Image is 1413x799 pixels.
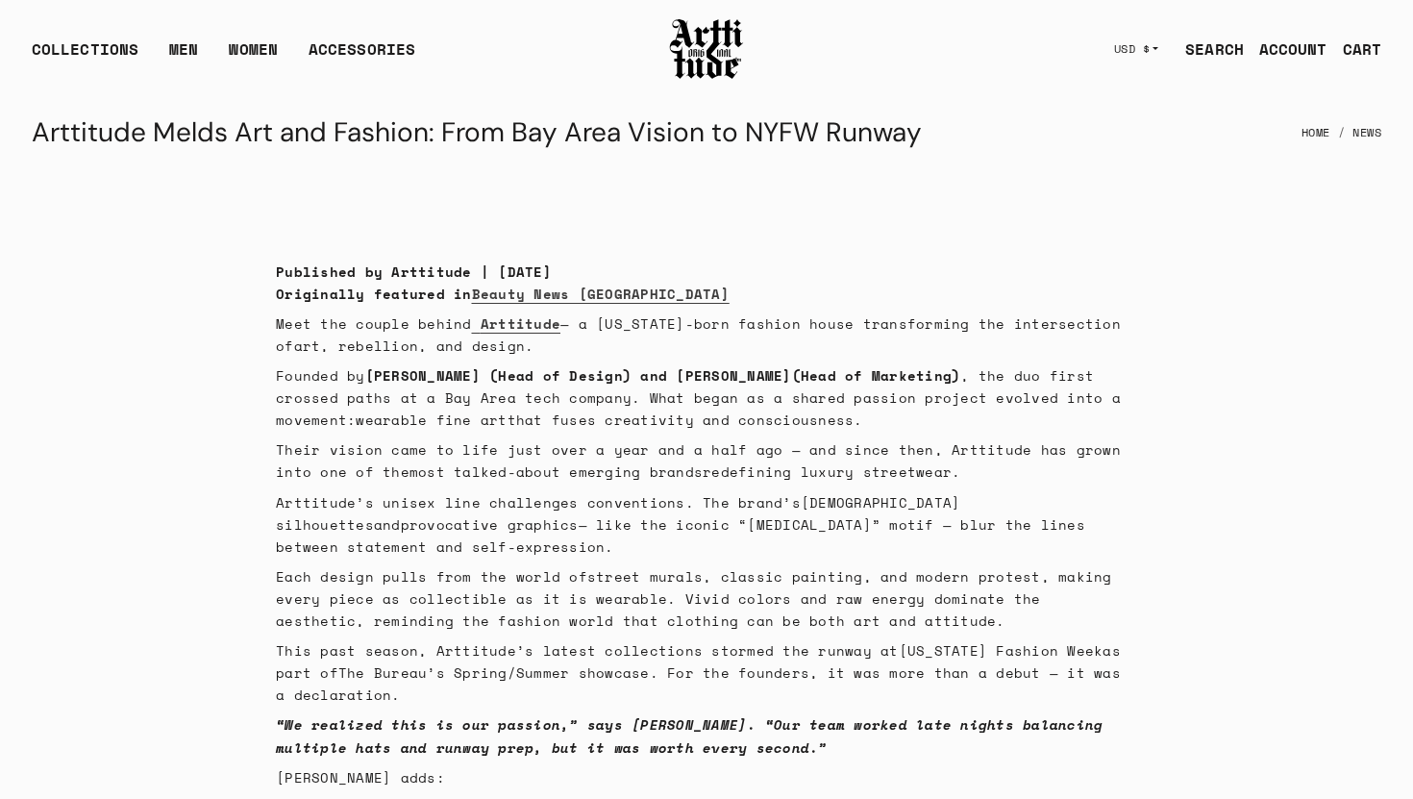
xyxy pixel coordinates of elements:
[276,313,1121,356] span: — a [US_STATE]-born fashion house transforming the intersection of
[587,566,1041,587] span: street murals, classic painting, and modern protest
[374,514,401,535] span: and
[32,37,138,76] div: COLLECTIONS
[276,492,801,512] span: Arttitude’s unisex line challenges conventions. The brand’s
[276,365,1121,430] span: , the duo first crossed paths at a Bay Area tech company. What began as a shared passion project ...
[169,37,198,76] a: MEN
[276,439,1121,482] span: Their vision came to life just over a year and a half ago — and since then, Arttitude has grown i...
[276,492,960,535] span: [DEMOGRAPHIC_DATA] silhouettes
[276,365,365,386] span: Founded by
[472,284,730,304] a: Beauty News [GEOGRAPHIC_DATA]
[1352,112,1381,154] a: News
[365,365,792,386] strong: [PERSON_NAME] (Head of Design) and [PERSON_NAME]
[276,662,1121,705] span: . For the founders, it was more than a debut — it was a declaration.
[1170,30,1244,68] a: SEARCH
[16,37,431,76] ul: Main navigation
[229,37,278,76] a: WOMEN
[1114,41,1151,57] span: USD $
[32,110,922,156] h1: Arttitude Melds Art and Fashion: From Bay Area Vision to NYFW Runway
[338,662,650,683] span: The Bureau’s Spring/Summer showcase
[1301,112,1330,154] a: Home
[276,714,1103,757] strong: “We realized this is our passion,” says [PERSON_NAME]. “Our team worked late nights balancing mul...
[792,365,961,386] strong: (Head of Marketing)
[276,640,1121,683] span: as part of
[508,410,863,430] span: that fuses creativity and consciousness.
[703,462,960,482] span: redefining luxury streetwear.
[276,566,587,587] span: Each design pulls from the world of
[899,640,1103,661] span: [US_STATE] Fashion Week
[525,336,533,356] span: .
[276,767,445,787] span: [PERSON_NAME] adds:
[668,16,745,82] img: Arttitude
[409,462,703,482] span: most talked-about emerging brands
[276,514,1085,557] span: — like the iconic “[MEDICAL_DATA]” motif — blur the lines between statement and self-expression.
[309,37,415,76] div: ACCESSORIES
[401,514,579,535] span: provocative graphics
[276,262,730,304] strong: Published by Arttitude | [DATE] Originally featured in
[356,410,507,430] span: wearable fine art
[481,313,560,334] strong: Arttitude
[276,640,899,661] span: This past season, Arttitude’s latest collections stormed the runway at
[1327,30,1381,68] a: Open cart
[472,313,561,334] a: Arttitude
[276,313,472,334] span: Meet the couple behind
[276,566,1112,631] span: , making every piece as collectible as it is wearable. Vivid colors and raw energy dominate the a...
[1103,28,1171,70] button: USD $
[1343,37,1381,61] div: CART
[294,336,526,356] span: art, rebellion, and design
[1244,30,1327,68] a: ACCOUNT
